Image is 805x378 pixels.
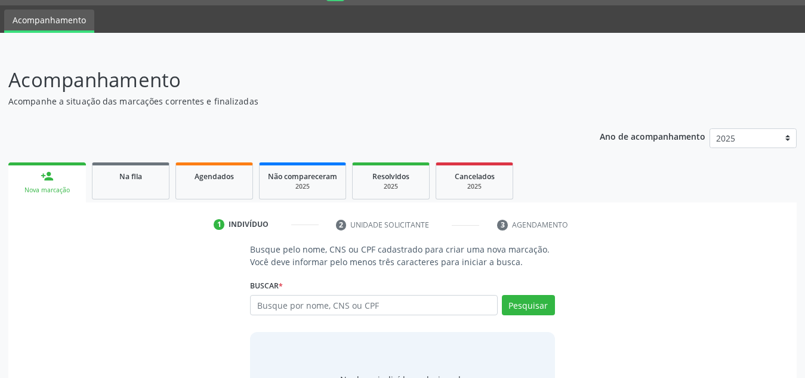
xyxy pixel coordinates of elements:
p: Acompanhe a situação das marcações correntes e finalizadas [8,95,560,107]
span: Na fila [119,171,142,182]
div: 1 [214,219,224,230]
a: Acompanhamento [4,10,94,33]
span: Resolvidos [372,171,409,182]
div: person_add [41,170,54,183]
div: 2025 [268,182,337,191]
p: Ano de acompanhamento [600,128,705,143]
div: 2025 [361,182,421,191]
div: Nova marcação [17,186,78,195]
input: Busque por nome, CNS ou CPF [250,295,498,315]
p: Busque pelo nome, CNS ou CPF cadastrado para criar uma nova marcação. Você deve informar pelo men... [250,243,555,268]
span: Agendados [195,171,234,182]
div: 2025 [445,182,504,191]
button: Pesquisar [502,295,555,315]
span: Cancelados [455,171,495,182]
span: Não compareceram [268,171,337,182]
label: Buscar [250,276,283,295]
p: Acompanhamento [8,65,560,95]
div: Indivíduo [229,219,269,230]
